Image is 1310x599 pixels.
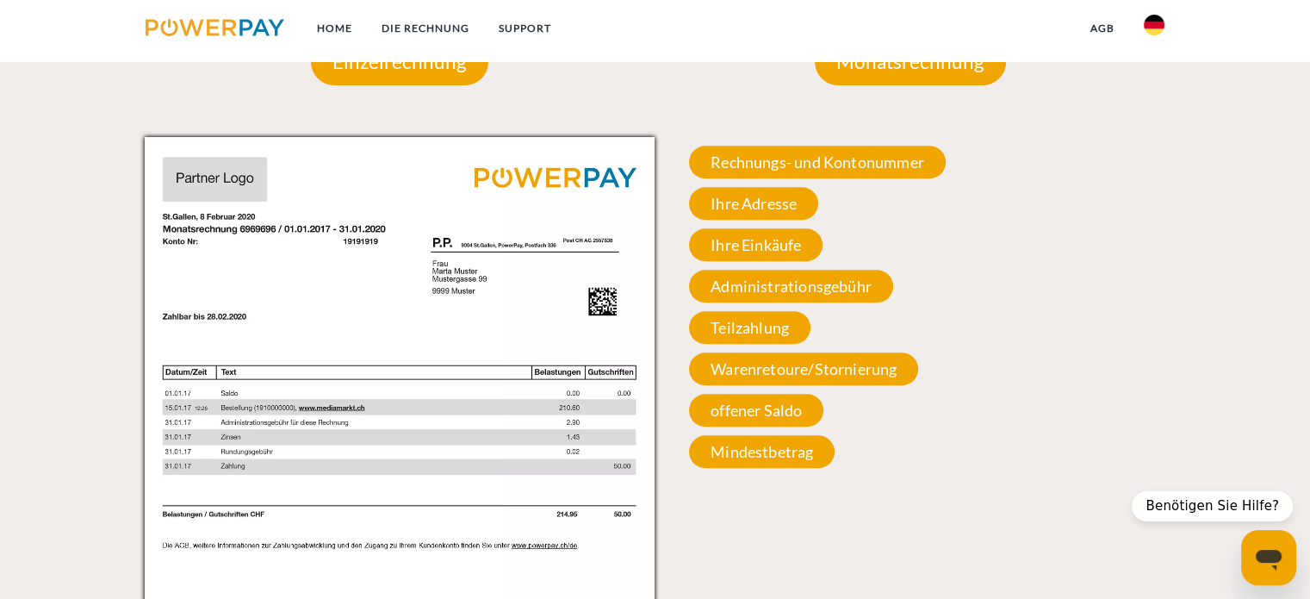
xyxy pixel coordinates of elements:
[302,13,367,44] a: Home
[689,311,810,344] span: Teilzahlung
[1144,15,1164,35] img: de
[689,187,818,220] span: Ihre Adresse
[1241,530,1296,585] iframe: Schaltfläche zum Öffnen des Messaging-Fensters; Konversation läuft
[367,13,484,44] a: DIE RECHNUNG
[1132,491,1293,521] div: Benötigen Sie Hilfe?
[689,146,946,178] span: Rechnungs- und Kontonummer
[689,394,823,427] span: offener Saldo
[146,19,284,36] img: logo-powerpay.svg
[689,435,835,468] span: Mindestbetrag
[1076,13,1129,44] a: agb
[815,39,1006,85] p: Monatsrechnung
[689,270,893,303] span: Administrationsgebühr
[689,228,823,261] span: Ihre Einkäufe
[484,13,566,44] a: SUPPORT
[311,39,488,85] p: Einzelrechnung
[689,353,918,385] span: Warenretoure/Stornierung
